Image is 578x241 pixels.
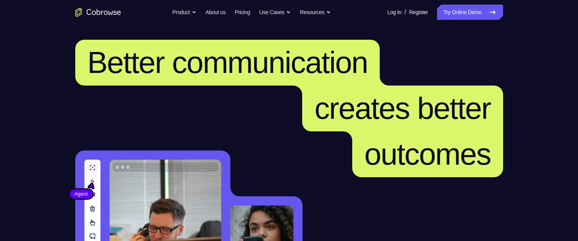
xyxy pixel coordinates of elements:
a: Log In [387,5,402,20]
span: outcomes [364,137,491,171]
a: Go to the home page [75,8,121,17]
span: creates better [314,91,491,125]
span: / [405,8,406,17]
button: Product [172,5,196,20]
a: Pricing [235,5,250,20]
span: Better communication [87,45,368,79]
span: Agent [70,190,92,198]
button: Use Cases [259,5,291,20]
a: Try Online Demo [437,5,503,20]
button: Resources [300,5,331,20]
a: Register [409,5,428,20]
a: About us [206,5,225,20]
